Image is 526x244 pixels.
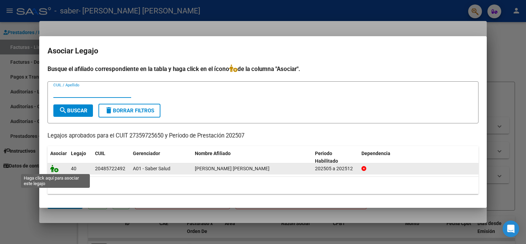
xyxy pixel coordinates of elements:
[48,44,478,58] h2: Asociar Legajo
[48,146,68,169] datatable-header-cell: Asociar
[95,151,105,156] span: CUIL
[71,151,86,156] span: Legajo
[133,151,160,156] span: Gerenciador
[105,108,154,114] span: Borrar Filtros
[192,146,312,169] datatable-header-cell: Nombre Afiliado
[50,151,67,156] span: Asociar
[195,151,231,156] span: Nombre Afiliado
[98,104,160,118] button: Borrar Filtros
[105,106,113,114] mat-icon: delete
[68,146,92,169] datatable-header-cell: Legajo
[130,146,192,169] datatable-header-cell: Gerenciador
[361,151,390,156] span: Dependencia
[312,146,359,169] datatable-header-cell: Periodo Habilitado
[71,166,76,171] span: 40
[48,177,478,194] div: 1 registros
[59,108,87,114] span: Buscar
[195,166,270,171] span: MATTIVI RIOS IGNACIO ELIAN
[359,146,479,169] datatable-header-cell: Dependencia
[92,146,130,169] datatable-header-cell: CUIL
[48,132,478,140] p: Legajos aprobados para el CUIT 27359725650 y Período de Prestación 202507
[48,64,478,73] h4: Busque el afiliado correspondiente en la tabla y haga click en el ícono de la columna "Asociar".
[503,221,519,237] div: Open Intercom Messenger
[133,166,170,171] span: A01 - Saber Salud
[95,165,125,173] div: 20485722492
[59,106,67,114] mat-icon: search
[53,104,93,117] button: Buscar
[315,151,338,164] span: Periodo Habilitado
[315,165,356,173] div: 202505 a 202512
